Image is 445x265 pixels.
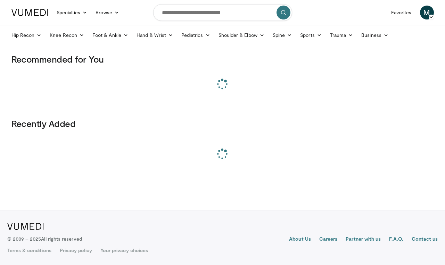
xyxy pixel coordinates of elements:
a: Foot & Ankle [88,28,132,42]
a: Browse [91,6,123,19]
a: Favorites [387,6,416,19]
a: Trauma [326,28,357,42]
a: About Us [289,235,311,244]
h3: Recently Added [11,118,434,129]
a: Hand & Wrist [132,28,177,42]
a: Spine [269,28,296,42]
a: Sports [296,28,326,42]
p: © 2009 – 2025 [7,235,82,242]
a: Careers [319,235,338,244]
a: Hip Recon [7,28,46,42]
a: Specialties [52,6,92,19]
a: F.A.Q. [389,235,403,244]
span: All rights reserved [41,236,82,242]
a: Knee Recon [46,28,88,42]
a: M [420,6,434,19]
a: Terms & conditions [7,247,51,254]
img: VuMedi Logo [7,223,44,230]
input: Search topics, interventions [153,4,292,21]
a: Partner with us [346,235,381,244]
a: Business [357,28,393,42]
a: Pediatrics [177,28,214,42]
a: Shoulder & Elbow [214,28,269,42]
h3: Recommended for You [11,54,434,65]
img: VuMedi Logo [11,9,48,16]
a: Privacy policy [60,247,92,254]
a: Your privacy choices [100,247,148,254]
a: Contact us [412,235,438,244]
